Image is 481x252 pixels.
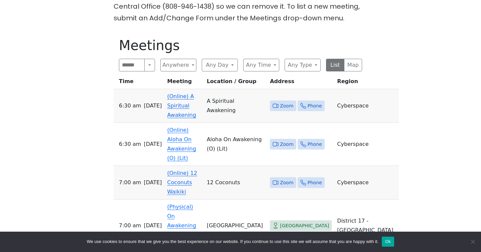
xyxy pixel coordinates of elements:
span: Phone [308,102,322,110]
td: A Spiritual Awakening [204,89,267,123]
th: Meeting [165,77,204,89]
input: Search [119,59,145,71]
td: Aloha On Awakening (O) (Lit) [204,123,267,166]
th: Location / Group [204,77,267,89]
button: Any Day [202,59,238,71]
span: 7:00 AM [119,221,141,230]
td: 12 Coconuts [204,166,267,200]
span: 6:30 AM [119,101,141,110]
button: Any Type [285,59,321,71]
th: Time [114,77,165,89]
span: [DATE] [144,101,162,110]
span: Zoom [280,140,293,149]
h1: Meetings [119,37,362,53]
span: Phone [308,140,322,149]
span: 7:00 AM [119,178,141,187]
span: We use cookies to ensure that we give you the best experience on our website. If you continue to ... [87,238,378,245]
span: [DATE] [144,221,162,230]
button: Anywhere [160,59,196,71]
button: Search [144,59,155,71]
td: District 17 - [GEOGRAPHIC_DATA] [334,200,398,252]
span: 6:30 AM [119,140,141,149]
button: Any Time [243,59,279,71]
td: Cyberspace [334,166,398,200]
button: List [326,59,344,71]
span: Zoom [280,102,293,110]
a: (Online) 12 Coconuts Waikiki [167,170,197,195]
th: Region [334,77,398,89]
button: Ok [382,237,394,247]
span: [DATE] [144,140,162,149]
span: [GEOGRAPHIC_DATA] [280,222,329,230]
th: Address [267,77,334,89]
a: (Online) A Spiritual Awakening [167,93,196,118]
span: [DATE] [144,178,162,187]
td: Cyberspace [334,123,398,166]
span: Phone [308,179,322,187]
button: Map [344,59,362,71]
span: Zoom [280,179,293,187]
a: (Online) Aloha On Awakening (O) (Lit) [167,127,196,161]
span: No [469,238,476,245]
a: (Physical) On Awakening 11th Step Meditation [167,204,196,247]
td: [GEOGRAPHIC_DATA] [204,200,267,252]
td: Cyberspace [334,89,398,123]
